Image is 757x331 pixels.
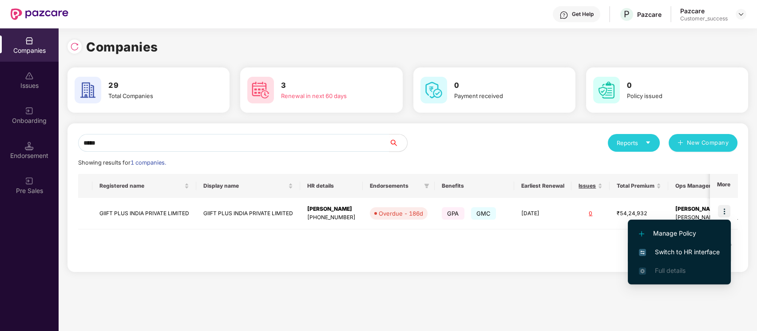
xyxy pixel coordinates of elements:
td: GIIFT PLUS INDIA PRIVATE LIMITED [196,198,300,229]
th: Registered name [92,174,196,198]
span: Endorsements [370,182,420,189]
img: svg+xml;base64,PHN2ZyB4bWxucz0iaHR0cDovL3d3dy53My5vcmcvMjAwMC9zdmciIHdpZHRoPSI2MCIgaGVpZ2h0PSI2MC... [420,77,447,103]
img: svg+xml;base64,PHN2ZyB4bWxucz0iaHR0cDovL3d3dy53My5vcmcvMjAwMC9zdmciIHdpZHRoPSI2MCIgaGVpZ2h0PSI2MC... [247,77,274,103]
div: Policy issued [627,91,723,100]
span: Manage Policy [639,229,720,238]
th: Earliest Renewal [514,174,571,198]
h1: Companies [86,37,158,57]
span: Total Premium [617,182,654,189]
img: svg+xml;base64,PHN2ZyB4bWxucz0iaHR0cDovL3d3dy53My5vcmcvMjAwMC9zdmciIHdpZHRoPSIxNiIgaGVpZ2h0PSIxNi... [639,249,646,256]
div: Get Help [572,11,594,18]
div: ₹54,24,932 [617,209,661,218]
span: GPA [442,207,464,220]
img: svg+xml;base64,PHN2ZyB3aWR0aD0iMjAiIGhlaWdodD0iMjAiIHZpZXdCb3g9IjAgMCAyMCAyMCIgZmlsbD0ibm9uZSIgeG... [25,106,34,115]
span: P [624,9,630,20]
span: search [389,139,407,146]
h3: 0 [454,80,551,91]
div: Pazcare [637,10,662,19]
span: plus [678,140,683,147]
img: svg+xml;base64,PHN2ZyB3aWR0aD0iMTQuNSIgaGVpZ2h0PSIxNC41IiB2aWV3Qm94PSIwIDAgMTYgMTYiIGZpbGw9Im5vbm... [25,142,34,150]
span: Showing results for [78,159,166,166]
th: HR details [300,174,363,198]
th: Display name [196,174,300,198]
div: Payment received [454,91,551,100]
span: caret-down [645,140,651,146]
img: svg+xml;base64,PHN2ZyBpZD0iQ29tcGFuaWVzIiB4bWxucz0iaHR0cDovL3d3dy53My5vcmcvMjAwMC9zdmciIHdpZHRoPS... [25,36,34,45]
img: svg+xml;base64,PHN2ZyB3aWR0aD0iMjAiIGhlaWdodD0iMjAiIHZpZXdCb3g9IjAgMCAyMCAyMCIgZmlsbD0ibm9uZSIgeG... [25,177,34,185]
span: Display name [203,182,286,189]
span: filter [422,181,431,191]
span: Issues [579,182,596,189]
h3: 3 [281,80,377,91]
img: svg+xml;base64,PHN2ZyBpZD0iUmVsb2FkLTMyeDMyIiB4bWxucz0iaHR0cDovL3d3dy53My5vcmcvMjAwMC9zdmciIHdpZH... [70,42,79,51]
h3: 29 [108,80,205,91]
button: search [389,134,408,152]
span: Full details [655,267,686,274]
td: GIIFT PLUS INDIA PRIVATE LIMITED [92,198,196,229]
span: Switch to HR interface [639,247,720,257]
img: New Pazcare Logo [11,8,68,20]
img: svg+xml;base64,PHN2ZyBpZD0iSGVscC0zMngzMiIgeG1sbnM9Imh0dHA6Ly93d3cudzMub3JnLzIwMDAvc3ZnIiB3aWR0aD... [559,11,568,20]
div: Overdue - 186d [379,209,423,218]
div: Reports [617,138,651,147]
span: GMC [471,207,496,220]
span: 1 companies. [131,159,166,166]
button: plusNew Company [669,134,737,152]
th: Total Premium [610,174,668,198]
span: filter [424,183,429,189]
img: svg+xml;base64,PHN2ZyB4bWxucz0iaHR0cDovL3d3dy53My5vcmcvMjAwMC9zdmciIHdpZHRoPSIxMi4yMDEiIGhlaWdodD... [639,231,644,236]
div: Renewal in next 60 days [281,91,377,100]
img: svg+xml;base64,PHN2ZyB4bWxucz0iaHR0cDovL3d3dy53My5vcmcvMjAwMC9zdmciIHdpZHRoPSIxNi4zNjMiIGhlaWdodD... [639,268,646,275]
img: svg+xml;base64,PHN2ZyB4bWxucz0iaHR0cDovL3d3dy53My5vcmcvMjAwMC9zdmciIHdpZHRoPSI2MCIgaGVpZ2h0PSI2MC... [593,77,620,103]
th: Benefits [435,174,514,198]
th: More [710,174,737,198]
img: svg+xml;base64,PHN2ZyBpZD0iSXNzdWVzX2Rpc2FibGVkIiB4bWxucz0iaHR0cDovL3d3dy53My5vcmcvMjAwMC9zdmciIH... [25,71,34,80]
th: Issues [571,174,610,198]
span: New Company [687,138,729,147]
div: Pazcare [680,7,728,15]
td: [DATE] [514,198,571,229]
div: [PERSON_NAME] [307,205,356,213]
div: 0 [579,209,602,218]
img: svg+xml;base64,PHN2ZyBpZD0iRHJvcGRvd24tMzJ4MzIiIHhtbG5zPSJodHRwOi8vd3d3LnczLm9yZy8yMDAwL3N2ZyIgd2... [737,11,745,18]
img: icon [718,205,730,217]
span: Registered name [99,182,182,189]
div: Total Companies [108,91,205,100]
img: svg+xml;base64,PHN2ZyB4bWxucz0iaHR0cDovL3d3dy53My5vcmcvMjAwMC9zdmciIHdpZHRoPSI2MCIgaGVpZ2h0PSI2MC... [75,77,101,103]
div: Customer_success [680,15,728,22]
div: [PHONE_NUMBER] [307,213,356,222]
h3: 0 [627,80,723,91]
